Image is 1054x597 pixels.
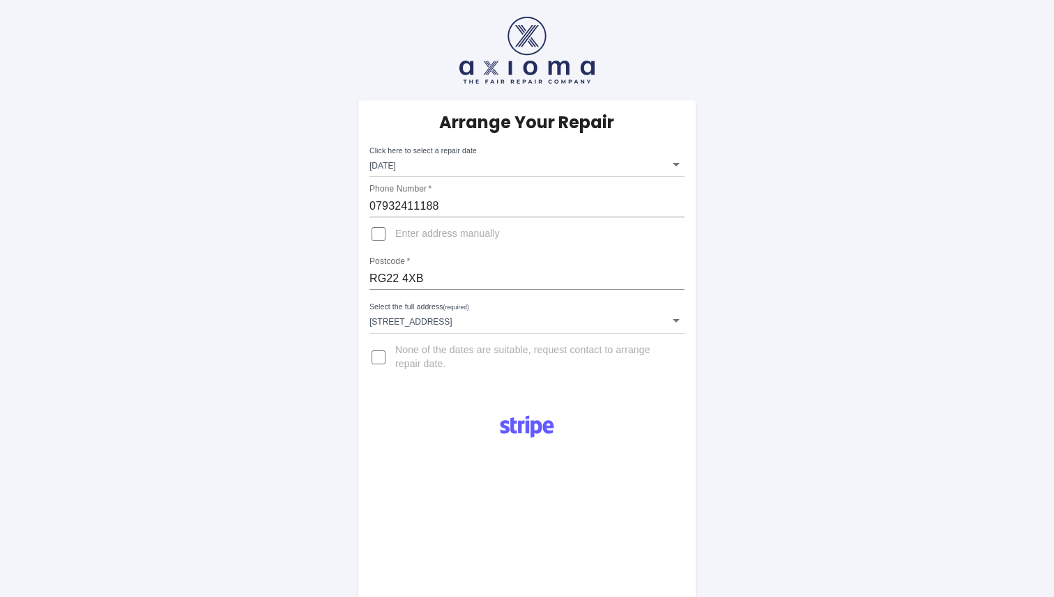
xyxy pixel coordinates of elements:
[443,304,469,311] small: (required)
[492,410,562,444] img: Logo
[369,308,685,333] div: [STREET_ADDRESS]
[369,183,431,195] label: Phone Number
[369,256,410,268] label: Postcode
[395,343,673,371] span: None of the dates are suitable, request contact to arrange repair date.
[369,302,469,313] label: Select the full address
[459,17,595,84] img: axioma
[395,227,500,241] span: Enter address manually
[439,111,614,134] h5: Arrange Your Repair
[369,152,685,177] div: [DATE]
[369,146,477,156] label: Click here to select a repair date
